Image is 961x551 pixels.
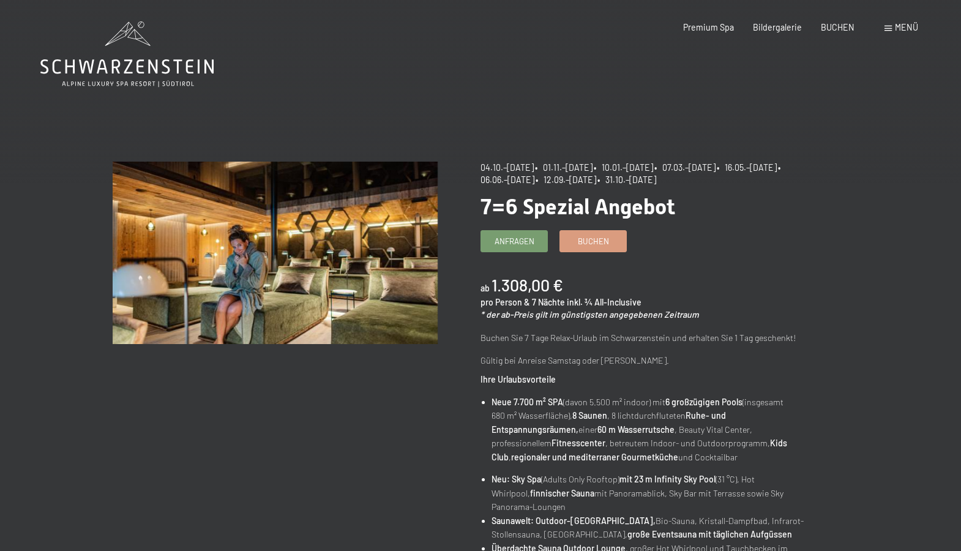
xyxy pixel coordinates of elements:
span: • 31.10.–[DATE] [597,174,656,185]
p: Buchen Sie 7 Tage Relax-Urlaub im Schwarzenstein und erhalten Sie 1 Tag geschenkt! [480,331,805,345]
strong: Neue 7.700 m² SPA [492,397,563,407]
li: (davon 5.500 m² indoor) mit (insgesamt 680 m² Wasserfläche), , 8 lichtdurchfluteten einer , Beaut... [492,395,805,465]
span: • 16.05.–[DATE] [717,162,777,173]
span: Buchen [578,236,609,247]
a: Buchen [560,231,626,251]
span: • 01.11.–[DATE] [535,162,593,173]
a: Premium Spa [683,22,734,32]
strong: Ihre Urlaubsvorteile [480,374,556,384]
strong: große Eventsauna mit täglichen Aufgüssen [627,529,792,539]
span: 7=6 Spezial Angebot [480,194,675,219]
span: • 06.06.–[DATE] [480,162,784,185]
strong: finnischer Sauna [530,488,594,498]
strong: Neu: Sky Spa [492,474,541,484]
b: 1.308,00 € [492,275,563,294]
strong: 6 großzügigen Pools [665,397,742,407]
span: 04.10.–[DATE] [480,162,534,173]
strong: Kids Club [492,438,787,462]
span: 7 Nächte [532,297,565,307]
span: Anfragen [495,236,534,247]
img: 7=6 Spezial Angebot [113,162,437,344]
span: • 12.09.–[DATE] [536,174,596,185]
li: Bio-Sauna, Kristall-Dampfbad, Infrarot-Stollensauna, [GEOGRAPHIC_DATA], [492,514,805,542]
a: Bildergalerie [753,22,802,32]
p: Gültig bei Anreise Samstag oder [PERSON_NAME]. [480,354,805,368]
em: * der ab-Preis gilt im günstigsten angegebenen Zeitraum [480,309,699,320]
strong: Ruhe- und Entspannungsräumen, [492,410,726,435]
strong: regionaler und mediterraner Gourmetküche [511,452,678,462]
span: inkl. ¾ All-Inclusive [567,297,641,307]
strong: 60 m Wasserrutsche [597,424,675,435]
strong: Fitnesscenter [552,438,605,448]
strong: Saunawelt: Outdoor-[GEOGRAPHIC_DATA], [492,515,656,526]
a: Anfragen [481,231,547,251]
span: • 07.03.–[DATE] [654,162,716,173]
span: pro Person & [480,297,530,307]
span: Menü [895,22,918,32]
span: • 10.01.–[DATE] [594,162,653,173]
a: BUCHEN [821,22,854,32]
span: ab [480,283,490,293]
li: (Adults Only Rooftop) (31 °C), Hot Whirlpool, mit Panoramablick, Sky Bar mit Terrasse sowie Sky P... [492,473,805,514]
strong: 8 Saunen [572,410,607,421]
strong: mit 23 m Infinity Sky Pool [619,474,716,484]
